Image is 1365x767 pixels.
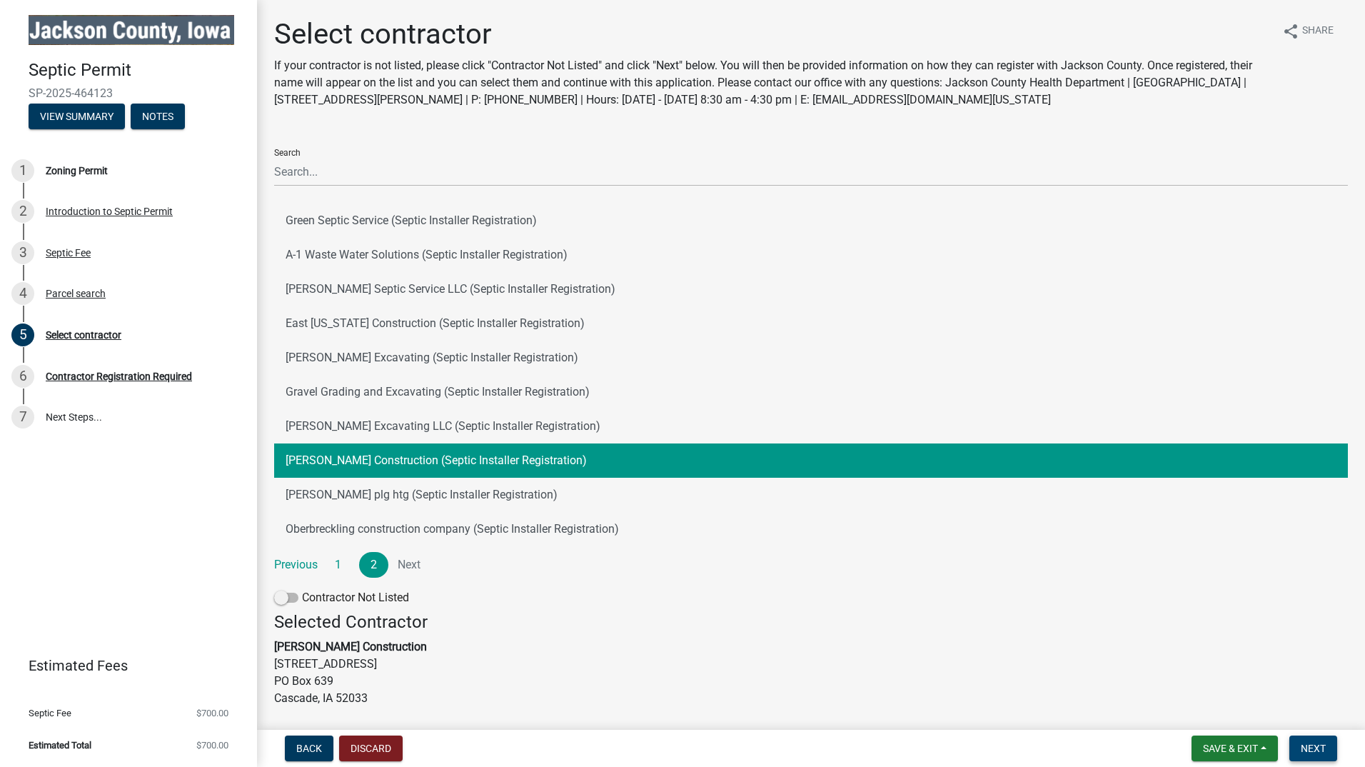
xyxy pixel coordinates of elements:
[29,60,246,81] h4: Septic Permit
[296,743,322,754] span: Back
[11,406,34,428] div: 7
[11,241,34,264] div: 3
[274,443,1348,478] button: [PERSON_NAME] Construction (Septic Installer Registration)
[29,111,125,123] wm-modal-confirm: Summary
[29,86,228,100] span: SP-2025-464123
[11,651,234,680] a: Estimated Fees
[29,708,71,718] span: Septic Fee
[1192,736,1278,761] button: Save & Exit
[29,104,125,129] button: View Summary
[46,206,173,216] div: Introduction to Septic Permit
[46,248,91,258] div: Septic Fee
[11,324,34,346] div: 5
[339,736,403,761] button: Discard
[46,166,108,176] div: Zoning Permit
[11,200,34,223] div: 2
[274,375,1348,409] button: Gravel Grading and Excavating (Septic Installer Registration)
[1301,743,1326,754] span: Next
[274,512,1348,546] button: Oberbreckling construction company (Septic Installer Registration)
[274,272,1348,306] button: [PERSON_NAME] Septic Service LLC (Septic Installer Registration)
[274,409,1348,443] button: [PERSON_NAME] Excavating LLC (Septic Installer Registration)
[323,552,353,578] a: 1
[274,341,1348,375] button: [PERSON_NAME] Excavating (Septic Installer Registration)
[274,478,1348,512] button: [PERSON_NAME] plg htg (Septic Installer Registration)
[29,15,234,45] img: Jackson County, Iowa
[274,612,1348,633] h4: Selected Contractor
[46,371,192,381] div: Contractor Registration Required
[274,552,318,578] a: Previous
[1282,23,1299,40] i: share
[274,157,1348,186] input: Search...
[274,204,1348,238] button: Green Septic Service (Septic Installer Registration)
[131,111,185,123] wm-modal-confirm: Notes
[46,289,106,299] div: Parcel search
[359,552,389,578] a: 2
[46,330,121,340] div: Select contractor
[274,589,409,606] label: Contractor Not Listed
[1203,743,1258,754] span: Save & Exit
[274,238,1348,272] button: A-1 Waste Water Solutions (Septic Installer Registration)
[196,741,228,750] span: $700.00
[11,159,34,182] div: 1
[274,57,1271,109] p: If your contractor is not listed, please click "Contractor Not Listed" and click "Next" below. Yo...
[274,17,1271,51] h1: Select contractor
[11,365,34,388] div: 6
[1302,23,1334,40] span: Share
[11,282,34,305] div: 4
[285,736,333,761] button: Back
[274,640,427,653] strong: [PERSON_NAME] Construction
[196,708,228,718] span: $700.00
[29,741,91,750] span: Estimated Total
[274,552,1348,578] nav: Page navigation
[1271,17,1345,45] button: shareShare
[131,104,185,129] button: Notes
[1289,736,1337,761] button: Next
[274,306,1348,341] button: East [US_STATE] Construction (Septic Installer Registration)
